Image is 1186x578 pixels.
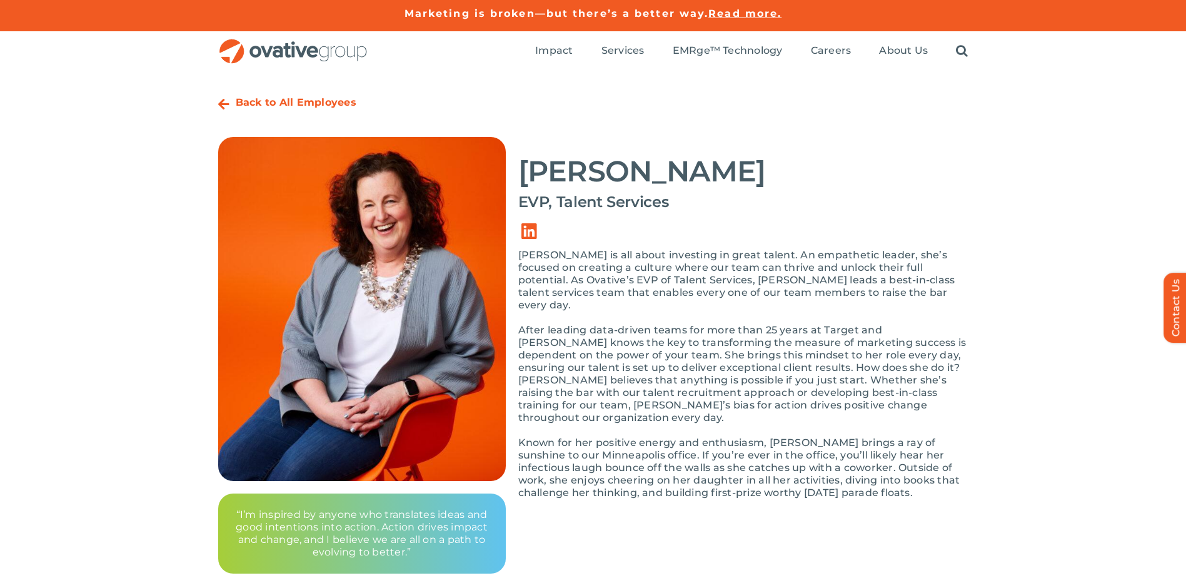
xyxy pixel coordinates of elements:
[708,8,781,19] a: Read more.
[518,324,968,424] p: After leading data-driven teams for more than 25 years at Target and [PERSON_NAME] knows the key ...
[405,8,709,19] a: Marketing is broken—but there’s a better way.
[218,38,368,49] a: OG_Full_horizontal_RGB
[236,96,356,108] a: Back to All Employees
[518,249,968,312] p: [PERSON_NAME] is all about investing in great talent. An empathetic leader, she’s focused on crea...
[535,44,573,58] a: Impact
[673,44,783,58] a: EMRge™ Technology
[233,509,491,559] p: “I’m inspired by anyone who translates ideas and good intentions into action. Action drives impac...
[518,437,968,499] p: Known for her positive energy and enthusiasm, [PERSON_NAME] brings a ray of sunshine to our Minne...
[535,44,573,57] span: Impact
[879,44,928,57] span: About Us
[518,193,968,211] h4: EVP, Talent Services
[956,44,968,58] a: Search
[811,44,852,58] a: Careers
[512,214,547,249] a: Link to https://www.linkedin.com/in/bonnie-gross-8202481/
[518,156,968,187] h2: [PERSON_NAME]
[601,44,645,58] a: Services
[218,98,229,111] a: Link to https://ovative.com/about-us/people/
[218,137,506,481] img: Bio – Bonnie
[601,44,645,57] span: Services
[879,44,928,58] a: About Us
[811,44,852,57] span: Careers
[673,44,783,57] span: EMRge™ Technology
[535,31,968,71] nav: Menu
